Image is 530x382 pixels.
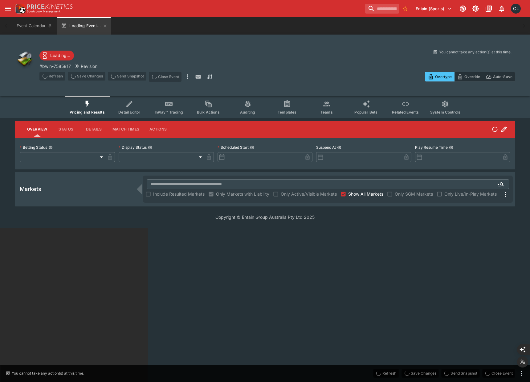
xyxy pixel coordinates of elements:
[337,145,341,150] button: Suspend At
[439,49,512,55] p: You cannot take any action(s) at this time.
[14,2,26,15] img: PriceKinetics Logo
[395,191,433,197] span: Only SGM Markets
[425,72,455,81] button: Overtype
[50,52,70,59] p: Loading...
[483,72,515,81] button: Auto-Save
[354,110,377,114] span: Popular Bets
[12,371,84,376] p: You cannot take any action(s) at this time.
[52,122,80,137] button: Status
[80,122,108,137] button: Details
[412,4,455,14] button: Select Tenant
[39,63,71,69] p: Copy To Clipboard
[511,4,521,14] div: Chad Liu
[454,72,483,81] button: Override
[281,191,337,197] span: Only Active/Visible Markets
[155,110,183,114] span: InPlay™ Trading
[118,110,140,114] span: Detail Editor
[57,17,111,35] button: Loading Event...
[415,145,448,150] p: Play Resume Time
[240,110,255,114] span: Auditing
[493,73,512,80] p: Auto-Save
[449,145,453,150] button: Play Resume Time
[496,3,507,14] button: Notifications
[470,3,481,14] button: Toggle light/dark mode
[65,96,465,118] div: Event type filters
[108,122,144,137] button: Match Times
[320,110,333,114] span: Teams
[518,370,525,377] button: more
[425,72,515,81] div: Start From
[278,110,296,114] span: Templates
[457,3,468,14] button: Connected to PK
[392,110,419,114] span: Related Events
[400,4,410,14] button: No Bookmarks
[464,73,480,80] p: Override
[184,72,191,82] button: more
[316,145,336,150] p: Suspend At
[27,4,73,9] img: PriceKinetics
[22,122,52,137] button: Overview
[119,145,147,150] p: Display Status
[430,110,460,114] span: System Controls
[2,3,14,14] button: open drawer
[216,191,269,197] span: Only Markets with Liability
[27,10,60,13] img: Sportsbook Management
[218,145,249,150] p: Scheduled Start
[502,191,509,198] svg: More
[13,17,56,35] button: Event Calendar
[70,110,105,114] span: Pricing and Results
[348,191,383,197] span: Show All Markets
[81,63,97,69] p: Revision
[435,73,452,80] p: Overtype
[20,145,47,150] p: Betting Status
[148,145,152,150] button: Display Status
[250,145,254,150] button: Scheduled Start
[483,3,494,14] button: Documentation
[495,179,506,190] button: Open
[48,145,53,150] button: Betting Status
[444,191,497,197] span: Only Live/In-Play Markets
[509,2,523,15] button: Chad Liu
[365,4,399,14] input: search
[197,110,220,114] span: Bulk Actions
[153,191,205,197] span: Include Resulted Markets
[15,49,35,69] img: other.png
[144,122,172,137] button: Actions
[20,185,41,193] h5: Markets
